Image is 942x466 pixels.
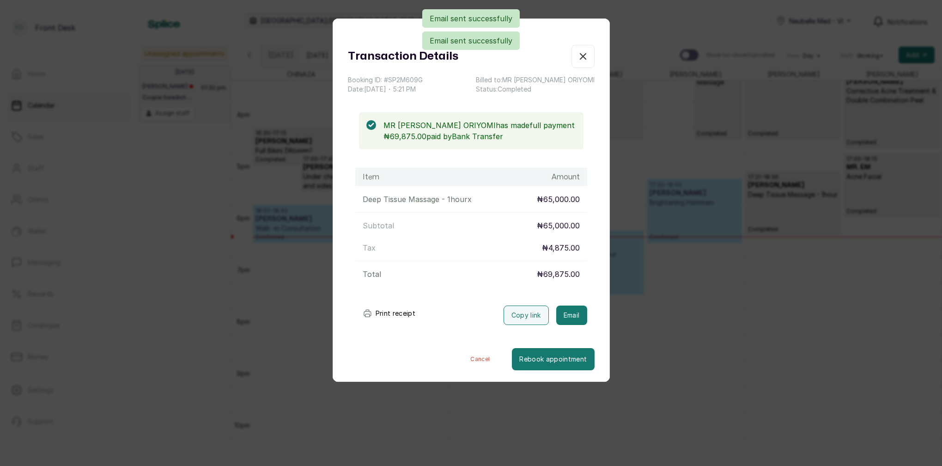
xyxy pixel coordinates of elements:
[383,131,576,142] p: ₦69,875.00 paid by Bank Transfer
[348,85,423,94] p: Date: [DATE] ・ 5:21 PM
[383,120,576,131] p: MR [PERSON_NAME] ORIYOMI has made full payment
[430,13,512,24] p: Email sent successfully
[552,172,580,183] h1: Amount
[542,242,580,253] p: ₦4,875.00
[512,348,594,370] button: Rebook appointment
[363,242,376,253] p: Tax
[537,194,580,205] p: ₦65,000.00
[363,220,394,231] p: Subtotal
[363,269,381,280] p: Total
[348,75,423,85] p: Booking ID: # SP2M609G
[430,35,512,46] p: Email sent successfully
[476,85,595,94] p: Status: Completed
[537,220,580,231] p: ₦65,000.00
[363,194,472,205] p: Deep Tissue Massage - 1hour x
[504,306,549,325] button: Copy link
[355,304,423,323] button: Print receipt
[556,306,587,325] button: Email
[476,75,595,85] p: Billed to: MR [PERSON_NAME] ORIYOMI
[363,172,379,183] h1: Item
[448,348,512,370] button: Cancel
[348,48,458,65] h1: Transaction Details
[537,269,580,280] p: ₦69,875.00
